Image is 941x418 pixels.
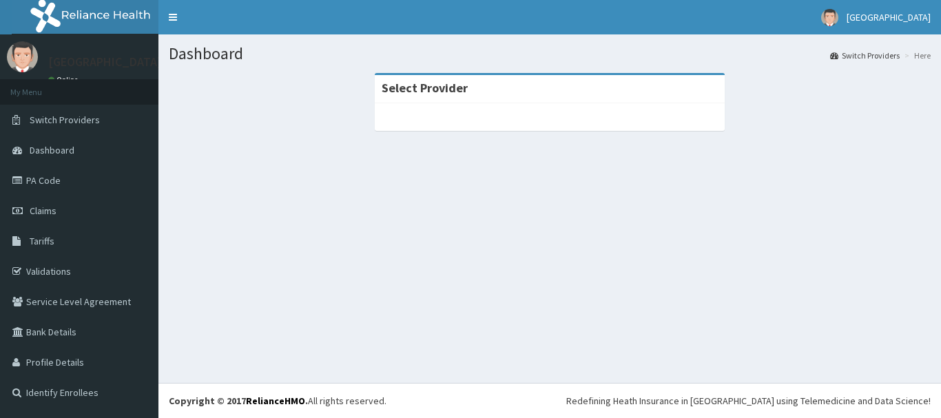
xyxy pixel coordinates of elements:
span: Dashboard [30,144,74,156]
strong: Copyright © 2017 . [169,395,308,407]
a: RelianceHMO [246,395,305,407]
img: User Image [821,9,838,26]
p: [GEOGRAPHIC_DATA] [48,56,162,68]
span: Tariffs [30,235,54,247]
a: Switch Providers [830,50,900,61]
span: Claims [30,205,56,217]
footer: All rights reserved. [158,383,941,418]
li: Here [901,50,931,61]
span: [GEOGRAPHIC_DATA] [847,11,931,23]
h1: Dashboard [169,45,931,63]
strong: Select Provider [382,80,468,96]
div: Redefining Heath Insurance in [GEOGRAPHIC_DATA] using Telemedicine and Data Science! [566,394,931,408]
a: Online [48,75,81,85]
span: Switch Providers [30,114,100,126]
img: User Image [7,41,38,72]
